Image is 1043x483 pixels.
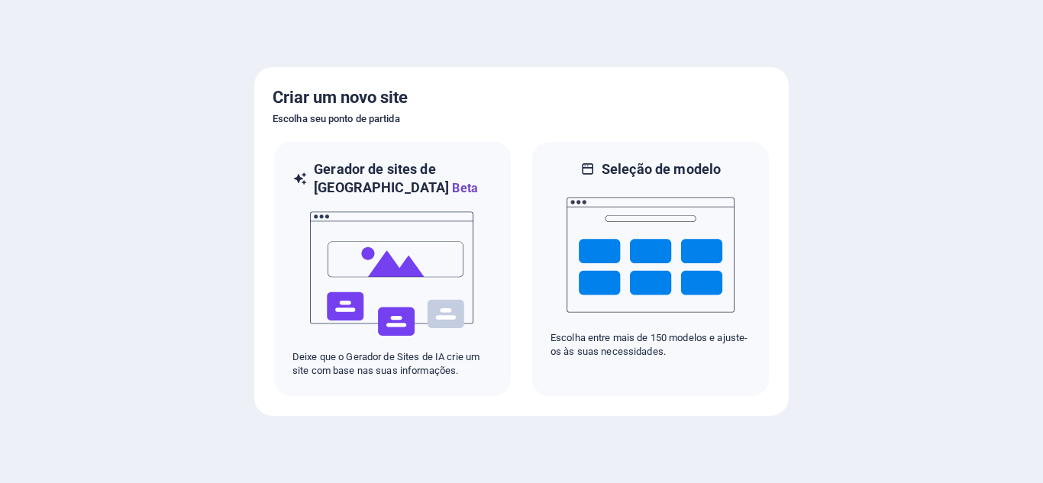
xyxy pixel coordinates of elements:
div: Seleção de modeloEscolha entre mais de 150 modelos e ajuste-os às suas necessidades. [531,140,770,398]
font: Gerador de sites de [GEOGRAPHIC_DATA] [314,161,449,195]
font: Escolha seu ponto de partida [273,113,400,124]
font: Beta [452,181,478,195]
font: Criar um novo site [273,88,408,107]
div: Gerador de sites de [GEOGRAPHIC_DATA]BetaaiDeixe que o Gerador de Sites de IA crie um site com ba... [273,140,512,398]
font: Escolha entre mais de 150 modelos e ajuste-os às suas necessidades. [551,332,748,357]
img: ai [308,198,476,350]
font: Seleção de modelo [602,161,721,177]
font: Deixe que o Gerador de Sites de IA crie um site com base nas suas informações. [292,351,480,376]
